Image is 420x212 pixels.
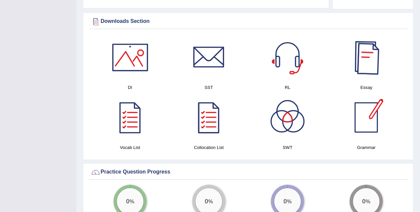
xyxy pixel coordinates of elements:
big: 0 [284,197,287,205]
h4: Grammar [330,144,402,151]
h4: SST [173,84,245,91]
h4: SWT [252,144,324,151]
div: Practice Question Progress [91,167,406,177]
h4: Collocation List [173,144,245,151]
big: 0 [362,197,366,205]
big: 0 [126,197,129,205]
big: 0 [205,197,208,205]
h4: DI [94,84,166,91]
h4: Essay [330,84,402,91]
h4: Vocab List [94,144,166,151]
div: Downloads Section [91,17,406,27]
h4: RL [252,84,324,91]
